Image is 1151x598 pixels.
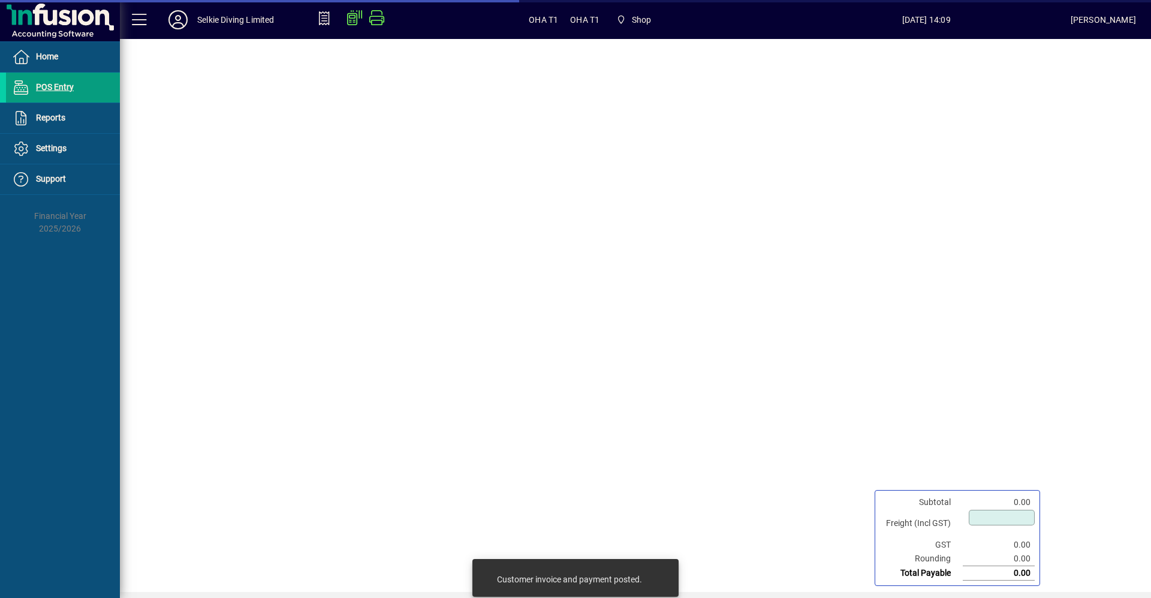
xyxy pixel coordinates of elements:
a: Settings [6,134,120,164]
button: Profile [159,9,197,31]
a: Home [6,42,120,72]
td: Subtotal [880,495,963,509]
span: Shop [632,10,652,29]
span: Support [36,174,66,184]
span: Settings [36,143,67,153]
a: Support [6,164,120,194]
td: Total Payable [880,566,963,581]
td: Rounding [880,552,963,566]
span: Reports [36,113,65,122]
div: [PERSON_NAME] [1071,10,1136,29]
a: Reports [6,103,120,133]
span: Home [36,52,58,61]
div: Customer invoice and payment posted. [497,573,642,585]
span: [DATE] 14:09 [782,10,1071,29]
span: POS Entry [36,82,74,92]
span: OHA T1 [529,10,558,29]
td: Freight (Incl GST) [880,509,963,538]
td: 0.00 [963,538,1035,552]
td: 0.00 [963,552,1035,566]
td: 0.00 [963,566,1035,581]
span: OHA T1 [570,10,599,29]
div: Selkie Diving Limited [197,10,275,29]
td: GST [880,538,963,552]
span: Shop [611,9,656,31]
td: 0.00 [963,495,1035,509]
